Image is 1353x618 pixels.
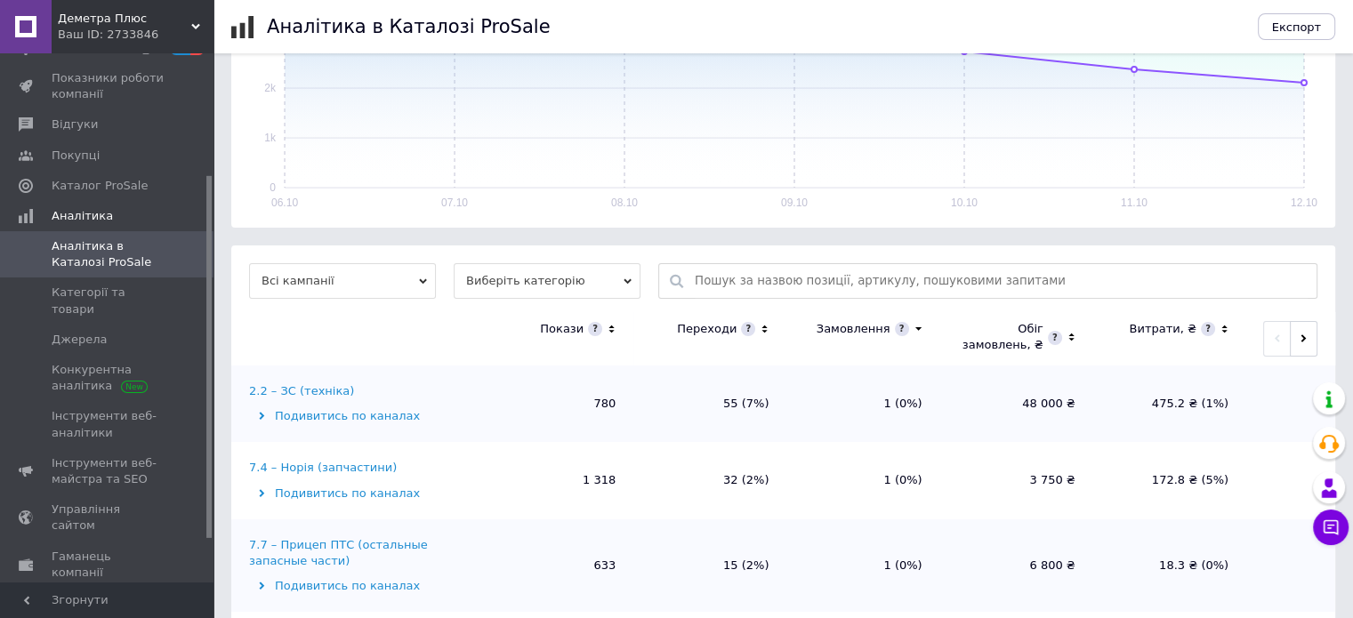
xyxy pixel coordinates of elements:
[52,178,148,194] span: Каталог ProSale
[958,321,1043,353] div: Обіг замовлень, ₴
[633,442,786,518] td: 32 (2%)
[786,442,939,518] td: 1 (0%)
[1093,519,1246,613] td: 18.3 ₴ (0%)
[52,502,165,534] span: Управління сайтом
[249,383,354,399] div: 2.2 – ЗС (техніка)
[633,365,786,442] td: 55 (7%)
[480,519,633,613] td: 633
[1313,510,1349,545] button: Чат з покупцем
[441,197,468,209] text: 07.10
[270,181,276,194] text: 0
[52,408,165,440] span: Інструменти веб-аналітики
[52,362,165,394] span: Конкурентна аналітика
[249,537,476,569] div: 7.7 – Прицеп ПТС (остальные запасные части)
[1291,197,1317,209] text: 12.10
[58,27,213,43] div: Ваш ID: 2733846
[1093,442,1246,518] td: 172.8 ₴ (5%)
[264,132,277,144] text: 1k
[695,264,1308,298] input: Пошук за назвою позиції, артикулу, пошуковими запитами
[249,263,436,299] span: Всі кампанії
[52,455,165,487] span: Інструменти веб-майстра та SEO
[1258,13,1336,40] button: Експорт
[480,442,633,518] td: 1 318
[786,519,939,613] td: 1 (0%)
[940,442,1093,518] td: 3 750 ₴
[540,321,584,337] div: Покази
[52,116,98,132] span: Відгуки
[52,549,165,581] span: Гаманець компанії
[249,486,476,502] div: Подивитись по каналах
[52,285,165,317] span: Категорії та товари
[52,238,165,270] span: Аналітика в Каталозі ProSale
[58,11,191,27] span: Деметра Плюс
[1093,365,1246,442] td: 475.2 ₴ (1%)
[52,148,100,164] span: Покупці
[249,408,476,424] div: Подивитись по каналах
[817,321,890,337] div: Замовлення
[267,16,550,37] h1: Аналітика в Каталозі ProSale
[264,82,277,94] text: 2k
[677,321,737,337] div: Переходи
[633,519,786,613] td: 15 (2%)
[52,208,113,224] span: Аналітика
[480,365,633,442] td: 780
[951,197,978,209] text: 10.10
[1121,197,1148,209] text: 11.10
[940,519,1093,613] td: 6 800 ₴
[454,263,640,299] span: Виберіть категорію
[249,578,476,594] div: Подивитись по каналах
[611,197,638,209] text: 08.10
[1272,20,1322,34] span: Експорт
[940,365,1093,442] td: 48 000 ₴
[52,70,165,102] span: Показники роботи компанії
[52,332,107,348] span: Джерела
[249,460,397,476] div: 7.4 – Норія (запчастини)
[1129,321,1196,337] div: Витрати, ₴
[271,197,298,209] text: 06.10
[786,365,939,442] td: 1 (0%)
[781,197,808,209] text: 09.10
